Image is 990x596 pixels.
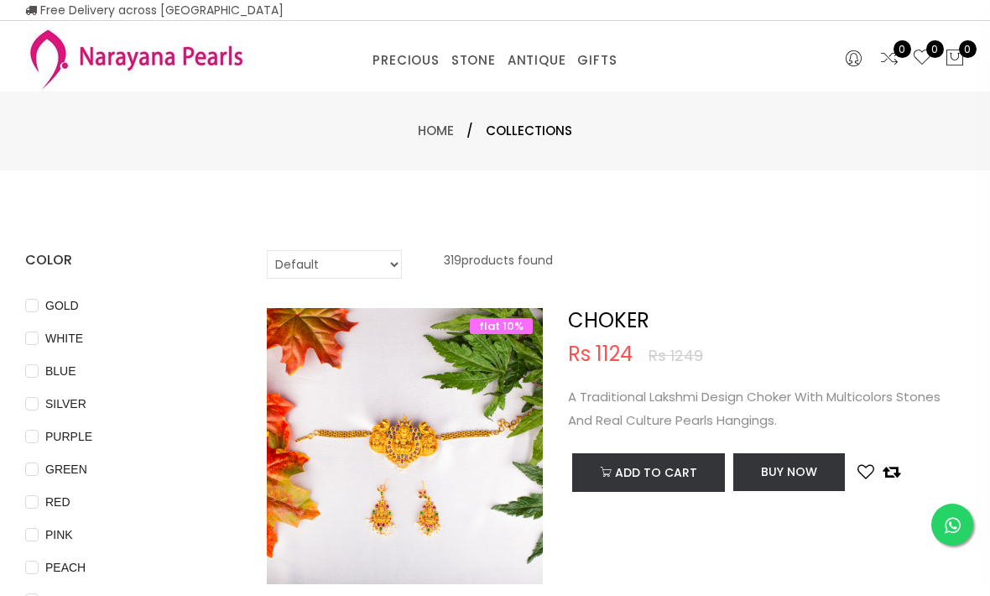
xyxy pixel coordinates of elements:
button: Add to wishlist [857,462,874,482]
span: PEACH [39,558,92,577]
a: CHOKER [568,306,649,334]
h4: COLOR [25,250,242,270]
span: 0 [926,40,944,58]
a: 0 [879,48,899,70]
button: Add to compare [883,462,900,482]
span: 0 [894,40,911,58]
span: SILVER [39,395,93,413]
span: Rs 1124 [568,344,633,364]
span: RED [39,493,77,511]
button: Add to cart [572,453,725,492]
span: Free Delivery across [GEOGRAPHIC_DATA] [25,2,284,18]
button: 0 [945,48,965,70]
span: BLUE [39,362,83,380]
span: 0 [959,40,977,58]
span: WHITE [39,329,90,348]
a: STONE [451,48,496,73]
span: PURPLE [39,427,99,446]
span: GOLD [39,296,86,315]
span: / [466,121,473,141]
a: 0 [912,48,932,70]
a: ANTIQUE [508,48,566,73]
span: PINK [39,525,80,544]
p: 319 products found [444,250,553,279]
a: Home [418,122,454,139]
button: Buy Now [733,453,845,491]
a: GIFTS [577,48,617,73]
span: Rs 1249 [649,348,703,363]
span: GREEN [39,460,94,478]
p: A Traditional Lakshmi Design Choker With Multicolors Stones And Real Culture Pearls Hangings. [568,385,965,432]
a: PRECIOUS [373,48,439,73]
span: flat 10% [470,318,533,334]
span: Collections [486,121,572,141]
